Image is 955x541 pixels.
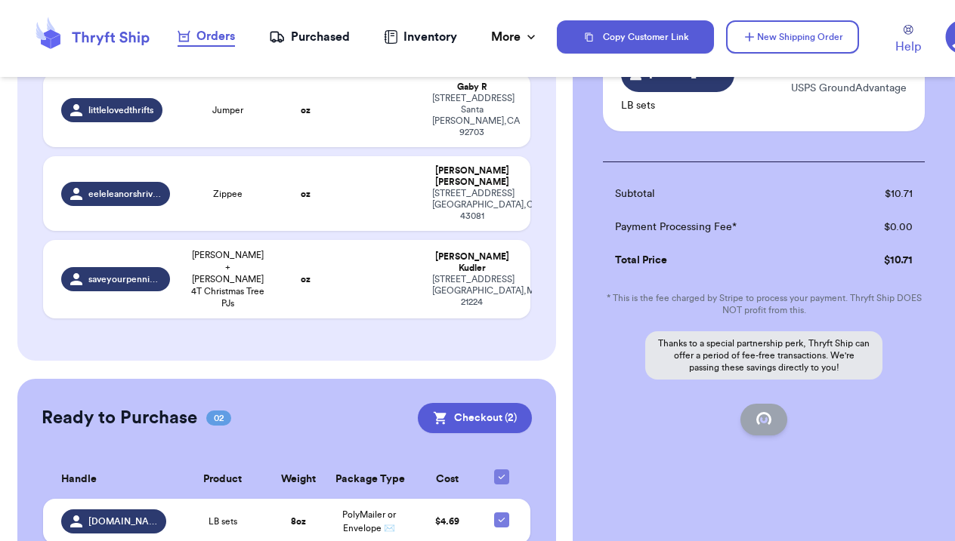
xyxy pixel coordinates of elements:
span: 02 [206,410,231,426]
div: [STREET_ADDRESS] Santa [PERSON_NAME] , CA 92703 [432,93,512,138]
div: [PERSON_NAME] [PERSON_NAME] [432,165,512,188]
div: More [491,28,539,46]
span: Zippee [213,188,243,200]
span: eeleleanorshriver [88,188,162,200]
div: Gaby R [432,81,512,93]
span: [PERSON_NAME] + [PERSON_NAME] 4T Christmas Tree PJs [188,249,267,309]
span: littlelovedthrifts [88,104,153,116]
th: Product [175,460,270,499]
span: LB sets [209,515,237,527]
a: Orders [178,27,235,47]
strong: oz [301,189,311,198]
div: [STREET_ADDRESS] [GEOGRAPHIC_DATA] , MD 21224 [432,274,512,308]
strong: oz [301,106,311,115]
th: Cost [412,460,483,499]
a: Help [895,25,921,56]
th: Package Type [326,460,412,499]
div: [STREET_ADDRESS] [GEOGRAPHIC_DATA] , OH 43081 [432,188,512,222]
a: Inventory [384,28,457,46]
span: Help [895,38,921,56]
span: PolyMailer or Envelope ✉️ [342,510,396,533]
span: [DOMAIN_NAME] [88,515,157,527]
h2: Ready to Purchase [42,406,197,430]
span: $ 4.69 [435,517,459,526]
th: Weight [270,460,326,499]
td: Subtotal [603,177,839,211]
button: Checkout (2) [418,403,532,433]
p: * This is the fee charged by Stripe to process your payment. Thryft Ship DOES NOT profit from this. [603,292,925,316]
div: Orders [178,27,235,45]
p: USPS GroundAdvantage [791,81,907,96]
span: saveyourpennies01 [88,273,162,285]
a: Purchased [269,28,350,46]
td: $ 10.71 [839,244,925,277]
button: New Shipping Order [726,20,859,54]
strong: oz [301,275,311,284]
td: $ 0.00 [839,211,925,244]
strong: 8 oz [291,517,306,526]
p: Thanks to a special partnership perk, Thryft Ship can offer a period of fee-free transactions. We... [645,331,882,380]
p: LB sets [621,98,734,113]
td: Total Price [603,244,839,277]
td: Payment Processing Fee* [603,211,839,244]
button: Copy Customer Link [557,20,714,54]
div: [PERSON_NAME] Kudler [432,251,512,274]
td: $ 10.71 [839,177,925,211]
span: Handle [61,472,97,487]
span: Jumper [212,104,243,116]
